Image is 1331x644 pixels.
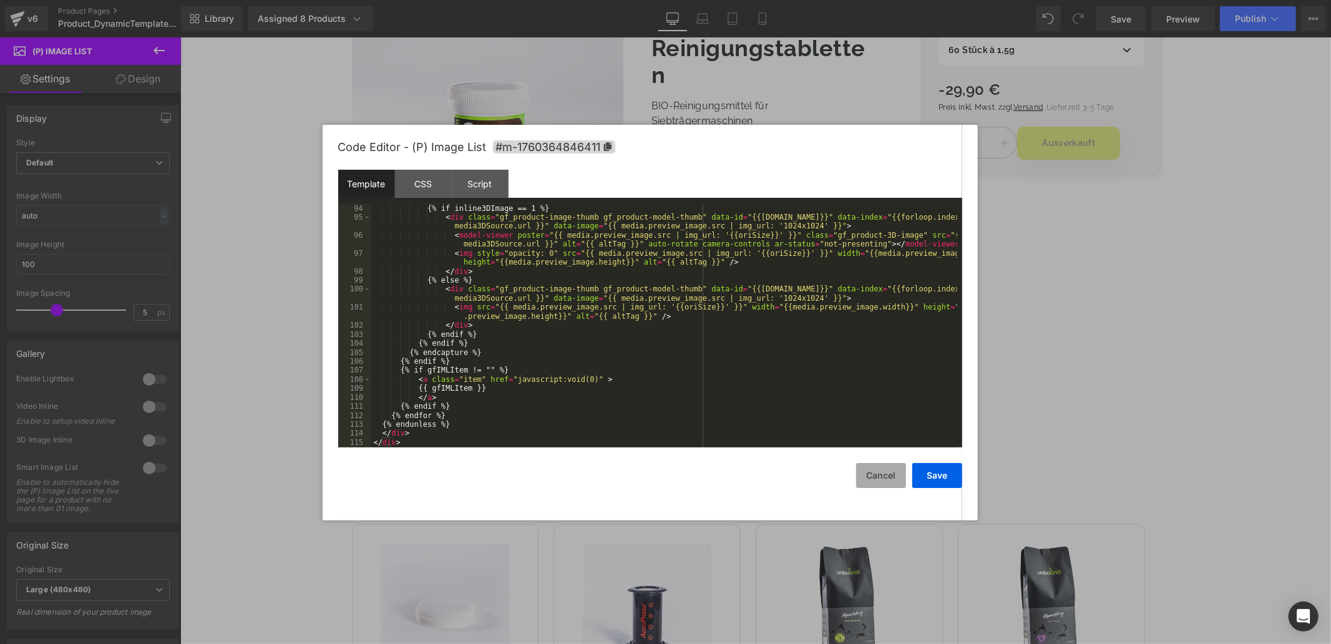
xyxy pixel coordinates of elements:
div: 102 [338,321,371,329]
div: 106 [338,357,371,366]
p: BIO-Reinigungsmittel für Siebträgermaschinen [471,61,668,91]
u: Versand [833,66,862,74]
li: Schont die Maschine [471,156,668,171]
div: 103 [338,330,371,339]
div: 108 [338,375,371,384]
div: 112 [338,411,371,420]
div: 98 [338,267,371,276]
div: Script [452,170,509,198]
div: 109 [338,384,371,393]
button: Cancel [856,463,906,488]
div: 110 [338,393,371,402]
img: Alpenröstung - Die Feine [807,506,935,635]
div: 97 [338,249,371,267]
span: Code Editor - (P) Image List [338,140,487,154]
div: 100 [338,285,371,303]
div: 107 [338,366,371,374]
img: Alpenröstung - Das Original [605,506,733,635]
button: Save [912,463,962,488]
div: 101 [338,303,371,321]
div: Open Intercom Messenger [1289,602,1319,632]
button: Ausverkauft [837,89,940,122]
div: 111 [338,402,371,411]
span: Ausverkauft [862,100,915,110]
div: 115 [338,438,371,447]
div: Template [338,170,395,198]
div: CSS [395,170,452,198]
span: -29,90 € [758,43,820,61]
div: 113 [338,420,371,429]
a: Cafetto Tevo BIO - Reinigungstabletten [173,265,239,331]
div: 96 [338,231,371,249]
img: Cafetto Tevo BIO - Reinigungstabletten [173,265,235,328]
a: Preis inkl. Mwst. zzgl.Versand [758,66,862,74]
div: 104 [338,339,371,348]
span: . Lieferzeit 3-5 Tage [862,66,934,74]
div: 95 [338,213,371,231]
img: AeroPress Set [402,506,531,635]
span: Click to copy [493,140,615,154]
h3: Produkte, die anderen Kunden auch gefielen: [172,437,980,459]
div: 94 [338,204,371,213]
div: 105 [338,348,371,357]
div: 114 [338,429,371,437]
li: Tabletten, geruchsneutral [471,106,668,121]
div: 99 [338,276,371,285]
img: AeroPress Filterpapier - 350 Stück [200,506,329,635]
li: Natürlich schnell abbaubar, ohne Chlor und Phosphate [471,124,668,154]
li: Umweltfreundliche Lösung für die Reinigung deiner Maschine [471,173,668,203]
